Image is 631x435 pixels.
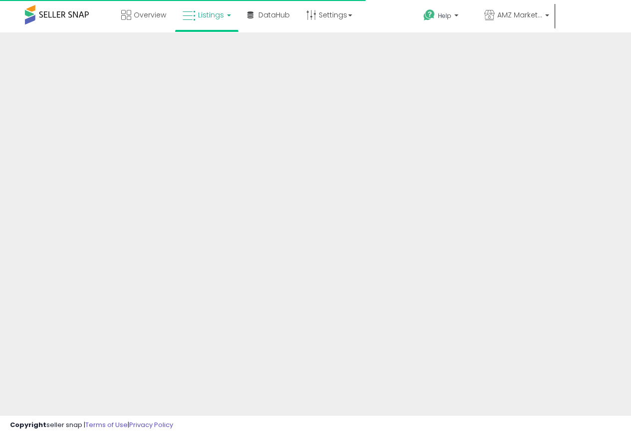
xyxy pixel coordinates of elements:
strong: Copyright [10,420,46,430]
span: DataHub [258,10,290,20]
span: Help [438,11,451,20]
span: Overview [134,10,166,20]
span: Listings [198,10,224,20]
div: seller snap | | [10,421,173,430]
a: Help [416,1,475,32]
i: Get Help [423,9,435,21]
a: Privacy Policy [129,420,173,430]
a: Terms of Use [85,420,128,430]
span: AMZ Marketplace Deals [497,10,542,20]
